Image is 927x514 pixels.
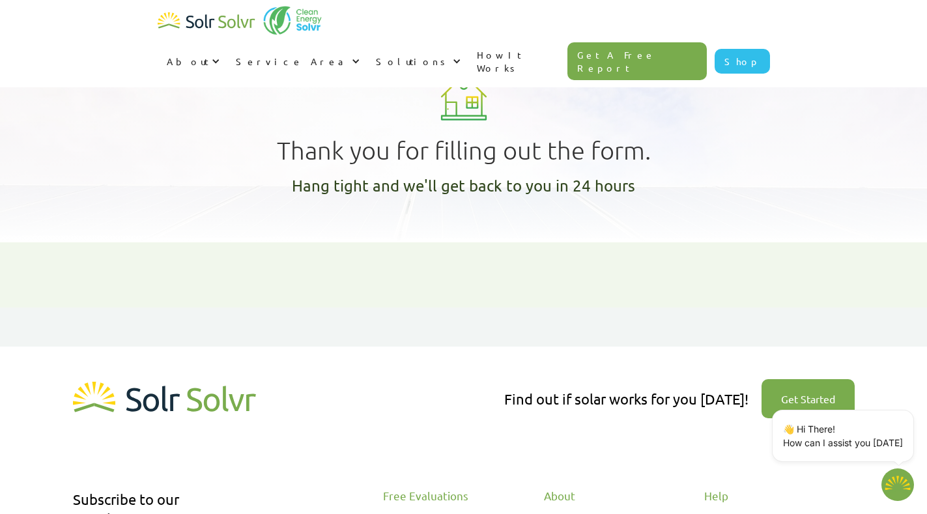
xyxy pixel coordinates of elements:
img: 1702586718.png [881,468,914,501]
div: About [158,42,227,81]
div: About [544,489,668,502]
a: Get Started [762,379,855,418]
h1: Hang tight and we'll get back to you in 24 hours [154,175,774,197]
a: Shop [715,49,770,74]
div: Solutions [367,42,468,81]
a: How It Works [468,35,568,87]
h1: Thank you for filling out the form. [277,136,651,165]
div: Find out if solar works for you [DATE]! [504,389,749,409]
div: Solutions [376,55,449,68]
a: Get A Free Report [567,42,707,80]
button: Open chatbot widget [881,468,914,501]
div: Service Area [236,55,349,68]
p: 👋 Hi There! How can I assist you [DATE] [783,422,903,450]
div: Free Evaluations [383,489,507,502]
div: About [167,55,208,68]
div: Help [704,489,828,502]
div: Service Area [227,42,367,81]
